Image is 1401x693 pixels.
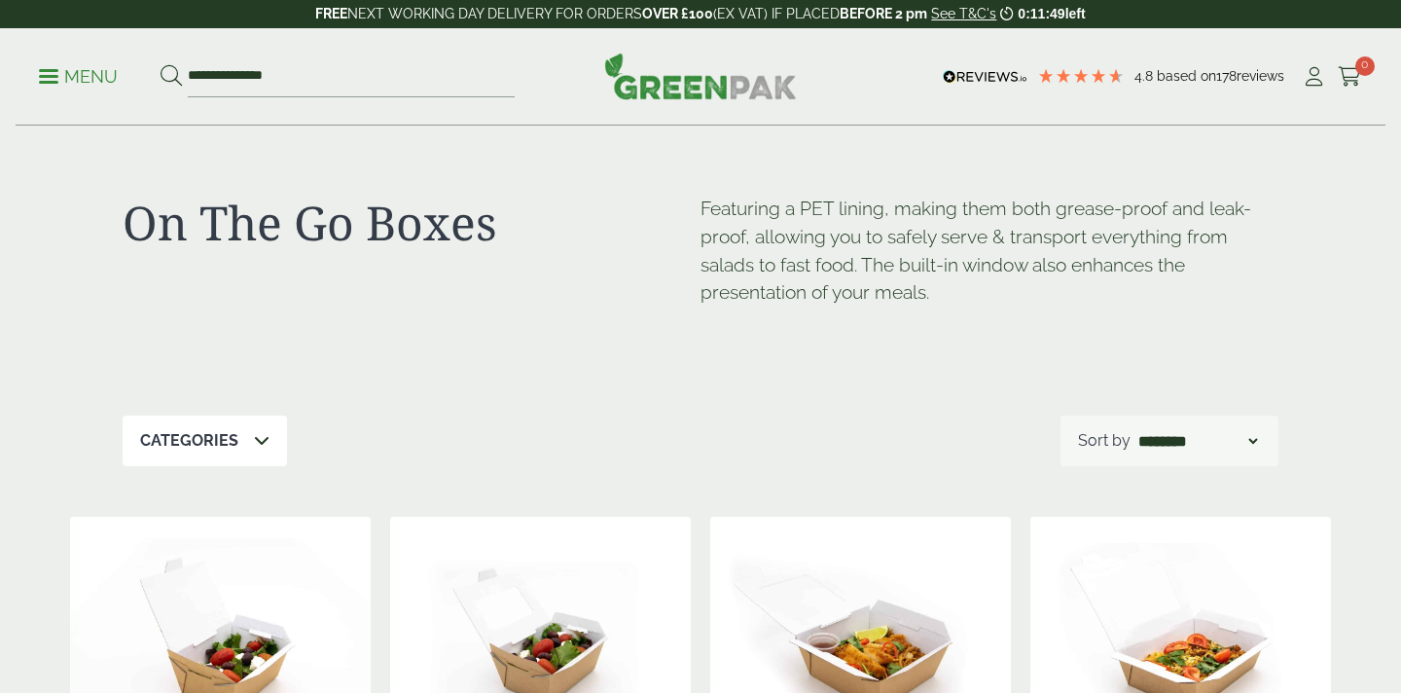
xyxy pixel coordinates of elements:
a: Menu [39,65,118,85]
span: 0:11:49 [1018,6,1064,21]
p: Sort by [1078,429,1131,453]
p: Featuring a PET lining, making them both grease-proof and leak-proof, allowing you to safely serv... [700,195,1278,307]
img: REVIEWS.io [943,70,1027,84]
span: 178 [1216,68,1237,84]
i: My Account [1302,67,1326,87]
span: reviews [1237,68,1284,84]
span: left [1065,6,1086,21]
select: Shop order [1134,429,1261,453]
div: 4.78 Stars [1037,67,1125,85]
span: 0 [1355,56,1375,76]
strong: FREE [315,6,347,21]
p: Menu [39,65,118,89]
strong: OVER £100 [642,6,713,21]
a: 0 [1338,62,1362,91]
h1: On The Go Boxes [123,195,700,251]
i: Cart [1338,67,1362,87]
img: GreenPak Supplies [604,53,797,99]
a: See T&C's [931,6,996,21]
p: Categories [140,429,238,453]
span: 4.8 [1134,68,1157,84]
span: Based on [1157,68,1216,84]
strong: BEFORE 2 pm [840,6,927,21]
